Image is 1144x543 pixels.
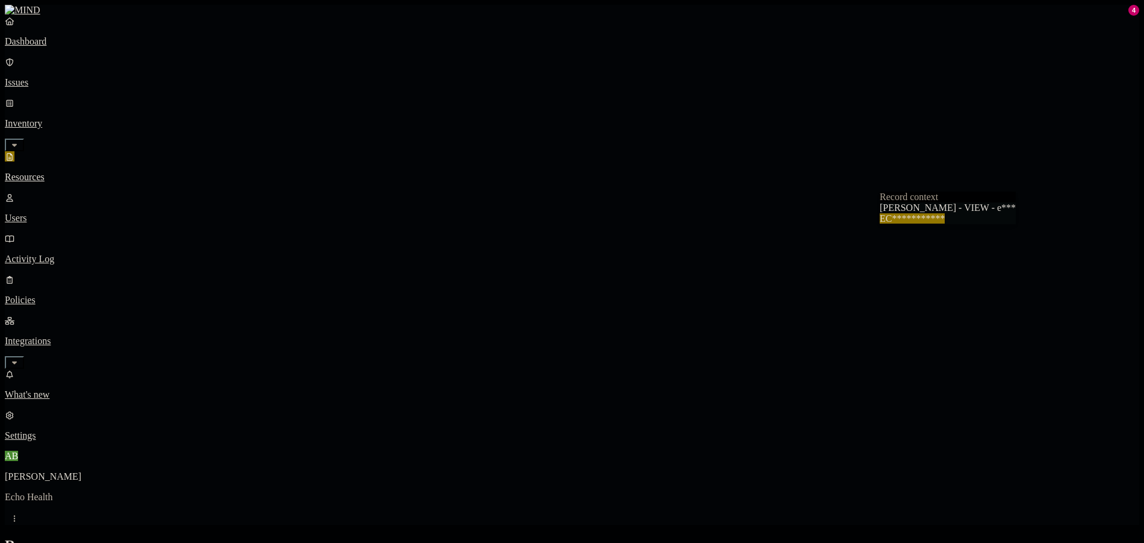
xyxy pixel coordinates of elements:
p: Settings [5,430,1139,441]
div: Record context [880,192,1016,202]
p: Echo Health [5,492,1139,503]
p: [PERSON_NAME] [5,471,1139,482]
div: 4 [1128,5,1139,16]
p: What's new [5,389,1139,400]
p: Resources [5,172,1139,183]
p: Users [5,213,1139,224]
p: Dashboard [5,36,1139,47]
p: Inventory [5,118,1139,129]
img: MIND [5,5,40,16]
p: Policies [5,295,1139,306]
span: AB [5,451,18,461]
p: Issues [5,77,1139,88]
p: Activity Log [5,254,1139,265]
p: Integrations [5,336,1139,347]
